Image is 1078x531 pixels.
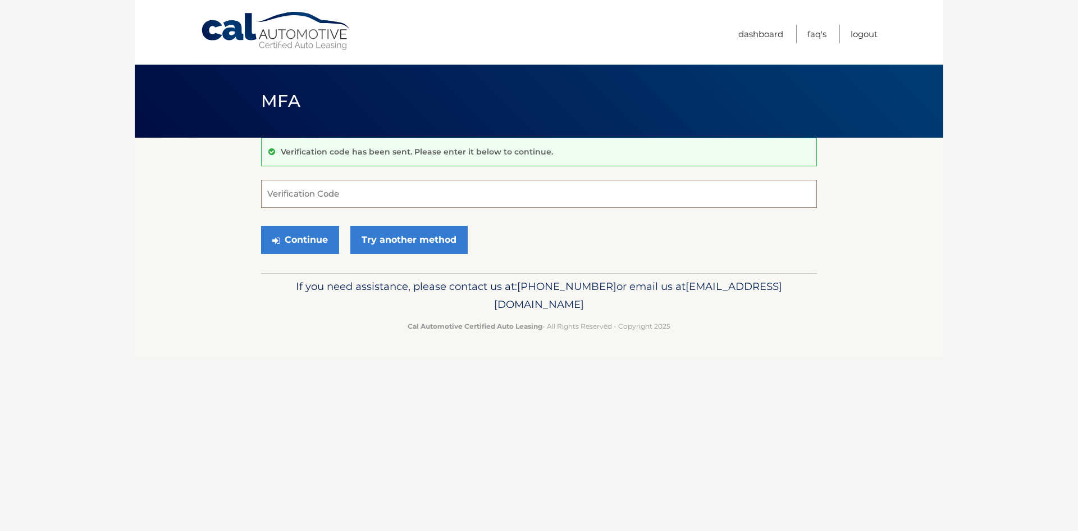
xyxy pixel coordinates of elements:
input: Verification Code [261,180,817,208]
a: Dashboard [738,25,783,43]
strong: Cal Automotive Certified Auto Leasing [408,322,542,330]
a: FAQ's [807,25,826,43]
span: MFA [261,90,300,111]
a: Try another method [350,226,468,254]
a: Cal Automotive [200,11,352,51]
p: If you need assistance, please contact us at: or email us at [268,278,810,314]
p: - All Rights Reserved - Copyright 2025 [268,320,810,332]
button: Continue [261,226,339,254]
a: Logout [851,25,878,43]
span: [EMAIL_ADDRESS][DOMAIN_NAME] [494,280,782,311]
span: [PHONE_NUMBER] [517,280,616,293]
p: Verification code has been sent. Please enter it below to continue. [281,147,553,157]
